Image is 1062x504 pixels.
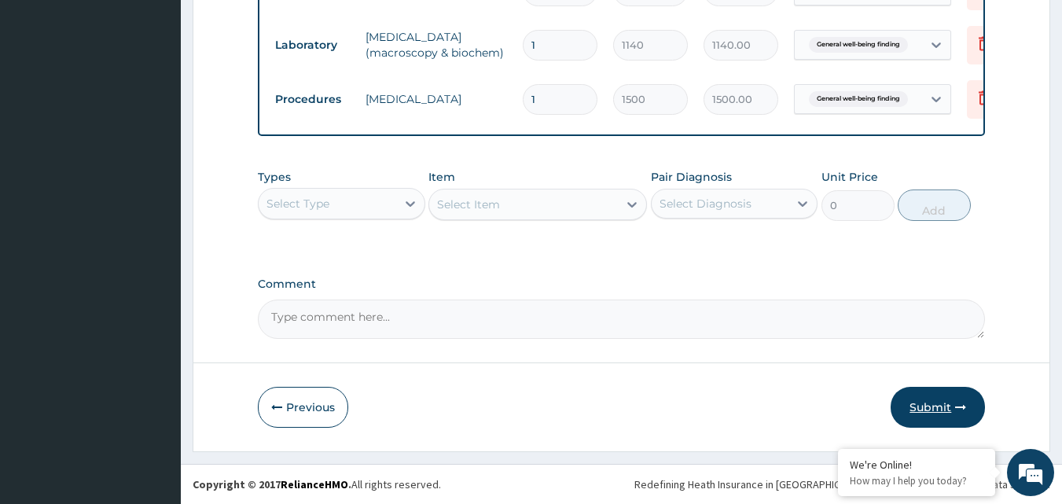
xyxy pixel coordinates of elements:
[181,464,1062,504] footer: All rights reserved.
[258,278,986,291] label: Comment
[428,169,455,185] label: Item
[809,37,908,53] span: General well-being finding
[258,387,348,428] button: Previous
[891,387,985,428] button: Submit
[91,152,217,311] span: We're online!
[634,476,1050,492] div: Redefining Heath Insurance in [GEOGRAPHIC_DATA] using Telemedicine and Data Science!
[267,85,358,114] td: Procedures
[821,169,878,185] label: Unit Price
[660,196,751,212] div: Select Diagnosis
[850,474,983,487] p: How may I help you today?
[258,8,296,46] div: Minimize live chat window
[193,477,351,491] strong: Copyright © 2017 .
[850,458,983,472] div: We're Online!
[358,21,515,68] td: [MEDICAL_DATA](macroscopy & biochem)
[898,189,971,221] button: Add
[258,171,291,184] label: Types
[82,88,264,109] div: Chat with us now
[8,337,299,392] textarea: Type your message and hit 'Enter'
[281,477,348,491] a: RelianceHMO
[809,91,908,107] span: General well-being finding
[29,79,64,118] img: d_794563401_company_1708531726252_794563401
[267,31,358,60] td: Laboratory
[266,196,329,212] div: Select Type
[651,169,732,185] label: Pair Diagnosis
[358,83,515,115] td: [MEDICAL_DATA]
